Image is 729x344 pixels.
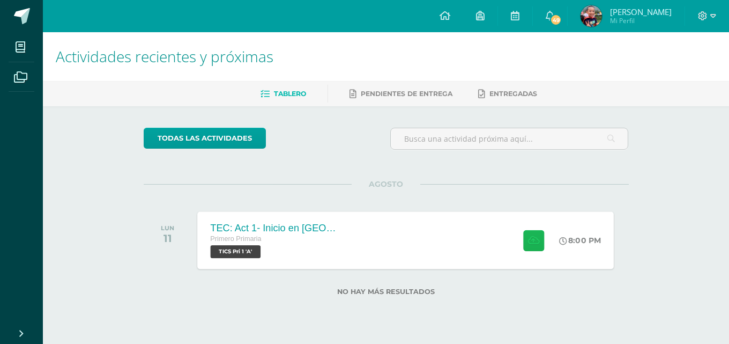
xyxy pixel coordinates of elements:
span: Entregadas [489,90,537,98]
img: 3e006ecc6661ac28437bf49753170d16.png [581,5,602,27]
span: Primero Primaria [210,235,261,243]
div: TEC: Act 1- Inicio en [GEOGRAPHIC_DATA] [210,222,340,233]
a: Entregadas [478,85,537,103]
div: 8:00 PM [559,236,601,245]
span: TICS Pri 1 'A' [210,245,261,258]
a: Tablero [261,85,306,103]
div: 11 [161,232,174,245]
a: todas las Actividades [144,128,266,149]
span: Pendientes de entrega [361,90,452,98]
div: LUN [161,224,174,232]
input: Busca una actividad próxima aquí... [391,128,628,149]
span: [PERSON_NAME] [610,6,672,17]
span: AGOSTO [352,179,420,189]
span: Mi Perfil [610,16,672,25]
label: No hay más resultados [144,288,629,296]
span: Actividades recientes y próximas [56,46,273,67]
span: 49 [550,14,562,26]
span: Tablero [274,90,306,98]
a: Pendientes de entrega [349,85,452,103]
